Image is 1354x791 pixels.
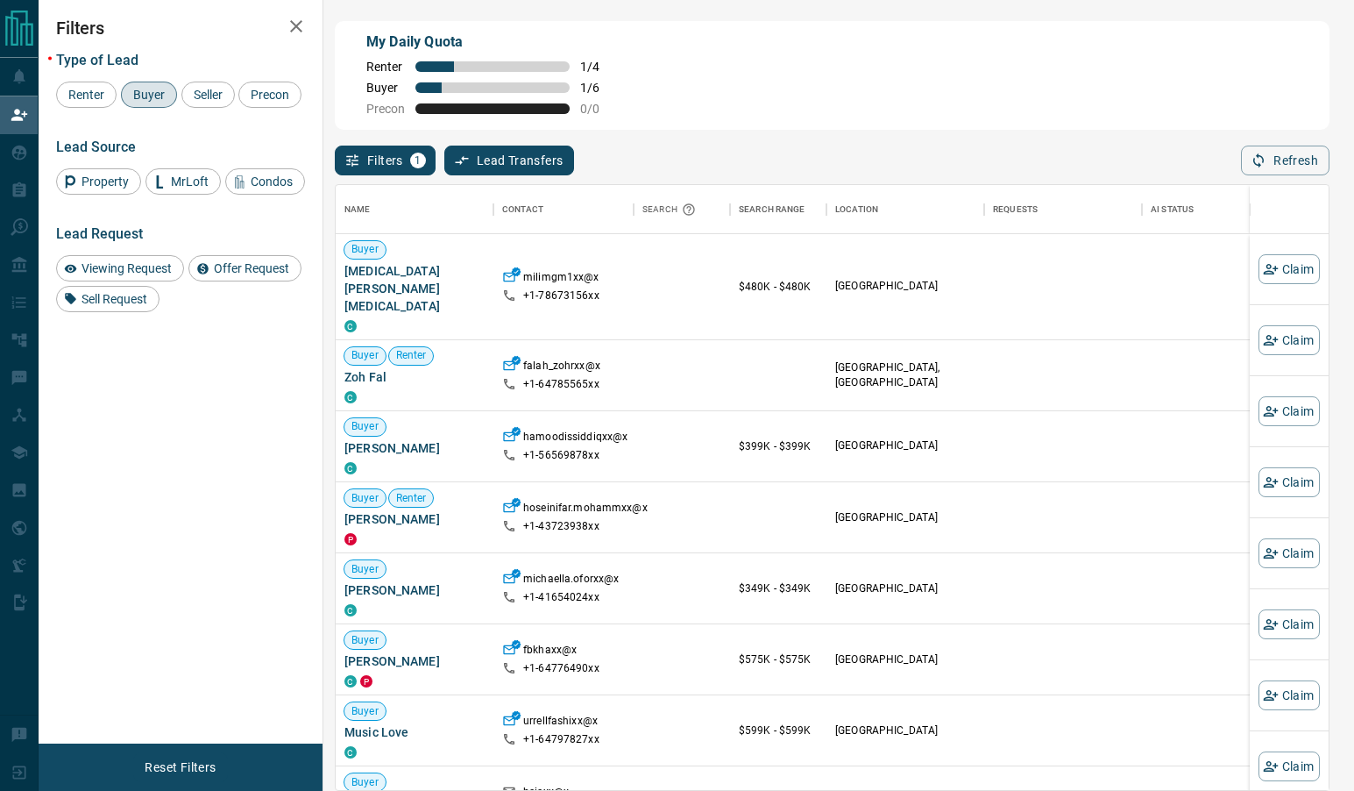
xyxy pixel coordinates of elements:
[344,391,357,403] div: condos.ca
[344,348,386,363] span: Buyer
[835,723,975,738] p: [GEOGRAPHIC_DATA]
[1258,467,1320,497] button: Claim
[238,82,301,108] div: Precon
[739,279,818,295] p: $480K - $480K
[62,88,110,102] span: Renter
[523,270,599,289] p: milimgm1xx@x
[366,81,405,95] span: Buyer
[344,419,386,434] span: Buyer
[580,102,619,116] span: 0 / 0
[835,510,975,525] p: [GEOGRAPHIC_DATA]
[523,590,599,605] p: +1- 41654024xx
[580,81,619,95] span: 1 / 6
[389,348,434,363] span: Renter
[56,286,160,312] div: Sell Request
[1258,325,1320,355] button: Claim
[523,359,600,377] p: falah_zohrxx@x
[75,261,178,275] span: Viewing Request
[344,185,371,234] div: Name
[580,60,619,74] span: 1 / 4
[344,368,485,386] span: Zoh Fal
[344,675,357,688] div: condos.ca
[523,661,599,676] p: +1- 64776490xx
[56,225,143,242] span: Lead Request
[360,675,372,688] div: property.ca
[739,185,805,234] div: Search Range
[523,377,599,392] p: +1- 64785565xx
[1142,185,1335,234] div: AI Status
[366,32,619,53] p: My Daily Quota
[344,491,386,506] span: Buyer
[344,581,485,599] span: [PERSON_NAME]
[493,185,634,234] div: Contact
[1258,681,1320,710] button: Claim
[835,438,975,453] p: [GEOGRAPHIC_DATA]
[344,604,357,616] div: condos.ca
[523,643,577,661] p: fbkhaxx@x
[523,448,599,463] p: +1- 56569878xx
[993,185,1038,234] div: Requests
[366,102,405,116] span: Precon
[75,292,153,306] span: Sell Request
[75,175,135,189] span: Property
[523,732,599,747] p: +1- 64797827xx
[1258,609,1320,639] button: Claim
[344,462,357,474] div: condos.ca
[344,320,357,332] div: condos.ca
[826,185,984,234] div: Location
[344,242,386,257] span: Buyer
[835,185,878,234] div: Location
[1258,538,1320,568] button: Claim
[245,175,299,189] span: Condos
[344,510,485,528] span: [PERSON_NAME]
[739,438,818,454] p: $399K - $399K
[165,175,215,189] span: MrLoft
[188,255,301,281] div: Offer Request
[56,139,136,155] span: Lead Source
[344,562,386,577] span: Buyer
[245,88,295,102] span: Precon
[344,262,485,315] span: [MEDICAL_DATA][PERSON_NAME][MEDICAL_DATA]
[523,289,599,303] p: +1- 78673156xx
[56,168,141,195] div: Property
[835,360,975,390] p: [GEOGRAPHIC_DATA], [GEOGRAPHIC_DATA]
[1258,752,1320,781] button: Claim
[730,185,826,234] div: Search Range
[835,581,975,596] p: [GEOGRAPHIC_DATA]
[984,185,1142,234] div: Requests
[523,572,619,590] p: michaella.oforxx@x
[56,18,305,39] h2: Filters
[1151,185,1194,234] div: AI Status
[344,723,485,741] span: Music Love
[523,501,648,519] p: hoseinifar.mohammxx@x
[344,746,357,759] div: condos.ca
[344,704,386,719] span: Buyer
[181,82,235,108] div: Seller
[835,279,975,294] p: [GEOGRAPHIC_DATA]
[133,752,227,782] button: Reset Filters
[523,714,598,732] p: urrellfashixx@x
[1241,146,1329,175] button: Refresh
[523,430,627,448] p: hamoodissiddiqxx@x
[412,154,424,167] span: 1
[1258,396,1320,426] button: Claim
[336,185,493,234] div: Name
[835,652,975,667] p: [GEOGRAPHIC_DATA]
[739,652,818,667] p: $575K - $575K
[344,533,357,545] div: property.ca
[56,52,138,68] span: Type of Lead
[56,82,117,108] div: Renter
[56,255,184,281] div: Viewing Request
[642,185,700,234] div: Search
[366,60,405,74] span: Renter
[739,723,818,738] p: $599K - $599K
[389,491,434,506] span: Renter
[188,88,229,102] span: Seller
[739,581,818,596] p: $349K - $349K
[127,88,171,102] span: Buyer
[523,519,599,534] p: +1- 43723938xx
[208,261,295,275] span: Offer Request
[344,652,485,670] span: [PERSON_NAME]
[344,439,485,457] span: [PERSON_NAME]
[145,168,221,195] div: MrLoft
